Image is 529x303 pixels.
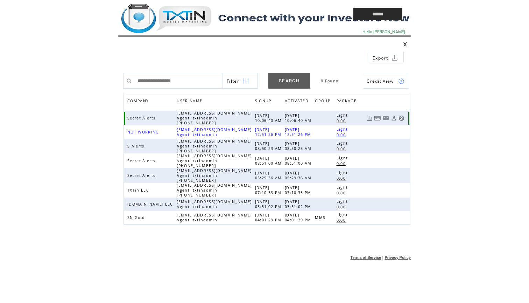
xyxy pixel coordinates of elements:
[337,161,347,166] span: 0.00
[177,111,252,125] span: [EMAIL_ADDRESS][DOMAIN_NAME] Agent: txtinadmin [PHONE_NUMBER]
[337,199,350,204] span: Light
[337,156,350,160] span: Light
[337,218,347,223] span: 0.00
[285,127,313,137] span: [DATE] 12:51:26 PM
[255,113,284,123] span: [DATE] 10:06:40 AM
[367,78,394,84] span: Show Credits View
[127,130,161,135] span: NOT WORKING
[383,115,389,121] a: Resend welcome email to this user
[255,127,283,137] span: [DATE] 12:51:26 PM
[337,160,349,166] a: 0.00
[285,185,313,195] span: [DATE] 07:10:33 PM
[127,98,150,103] a: COMPANY
[127,158,157,163] span: Secret Alerts
[127,144,146,149] span: S Alerts
[337,191,347,195] span: 0.00
[177,168,252,183] span: [EMAIL_ADDRESS][DOMAIN_NAME] Agent: txtinadmin [PHONE_NUMBER]
[321,78,339,83] span: 8 Found
[285,141,313,151] span: [DATE] 08:50:23 AM
[374,115,381,121] a: View Bills
[337,217,349,223] a: 0.00
[177,213,252,222] span: [EMAIL_ADDRESS][DOMAIN_NAME] Agent: txtinadmin
[255,199,283,209] span: [DATE] 03:51:02 PM
[337,118,349,124] a: 0.00
[177,153,252,168] span: [EMAIL_ADDRESS][DOMAIN_NAME] Agent: txtinadmin [PHONE_NUMBER]
[398,115,404,121] a: Support
[227,78,239,84] span: Show filters
[337,127,350,132] span: Light
[255,98,273,103] a: SIGNUP
[337,185,350,190] span: Light
[177,199,252,209] span: [EMAIL_ADDRESS][DOMAIN_NAME] Agent: txtinadmin
[385,255,411,260] a: Privacy Policy
[285,171,313,180] span: [DATE] 05:29:36 AM
[315,97,334,107] a: GROUP
[127,173,157,178] span: Secret Alerts
[369,52,404,62] a: Export
[255,141,284,151] span: [DATE] 08:50:23 AM
[285,213,313,222] span: [DATE] 04:01:29 PM
[255,185,283,195] span: [DATE] 07:10:33 PM
[315,215,327,220] span: MMS
[362,29,405,34] span: Hello [PERSON_NAME]
[351,255,381,260] a: Terms of Service
[337,113,350,118] span: Light
[363,73,408,89] a: Credit View
[127,97,150,107] span: COMPANY
[177,127,252,137] span: [EMAIL_ADDRESS][DOMAIN_NAME] Agent: txtinadmin
[337,132,349,138] a: 0.00
[391,115,397,121] a: View Profile
[337,146,349,152] a: 0.00
[337,204,349,210] a: 0.00
[337,146,347,151] span: 0.00
[127,215,147,220] span: SN Gold
[337,97,358,107] span: PACKAGE
[243,73,249,89] img: filters.png
[177,98,204,103] a: USER NAME
[285,199,313,209] span: [DATE] 03:51:02 PM
[337,190,349,196] a: 0.00
[392,55,398,61] img: download.png
[127,202,175,207] span: [DOMAIN_NAME] LLC
[127,188,151,193] span: TXTin LLC
[177,97,204,107] span: USER NAME
[285,156,313,166] span: [DATE] 08:51:00 AM
[337,212,350,217] span: Light
[366,115,372,121] a: View Usage
[373,55,388,61] span: Export to csv file
[337,97,360,107] a: PACKAGE
[127,116,157,120] span: Secret Alerts
[285,97,312,107] a: ACTIVATED
[337,175,349,181] a: 0.00
[382,255,383,260] span: |
[255,97,273,107] span: SIGNUP
[337,170,350,175] span: Light
[337,118,347,123] span: 0.00
[315,97,332,107] span: GROUP
[337,132,347,137] span: 0.00
[255,213,283,222] span: [DATE] 04:01:29 PM
[285,113,313,123] span: [DATE] 10:06:40 AM
[177,139,252,153] span: [EMAIL_ADDRESS][DOMAIN_NAME] Agent: txtinadmin [PHONE_NUMBER]
[255,171,284,180] span: [DATE] 05:29:36 AM
[337,205,347,209] span: 0.00
[337,141,350,146] span: Light
[223,73,258,89] a: Filter
[285,97,310,107] span: ACTIVATED
[268,73,310,89] a: SEARCH
[398,78,404,84] img: credits.png
[177,183,252,198] span: [EMAIL_ADDRESS][DOMAIN_NAME] Agent: txtinadmin [PHONE_NUMBER]
[255,156,284,166] span: [DATE] 08:51:00 AM
[337,176,347,181] span: 0.00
